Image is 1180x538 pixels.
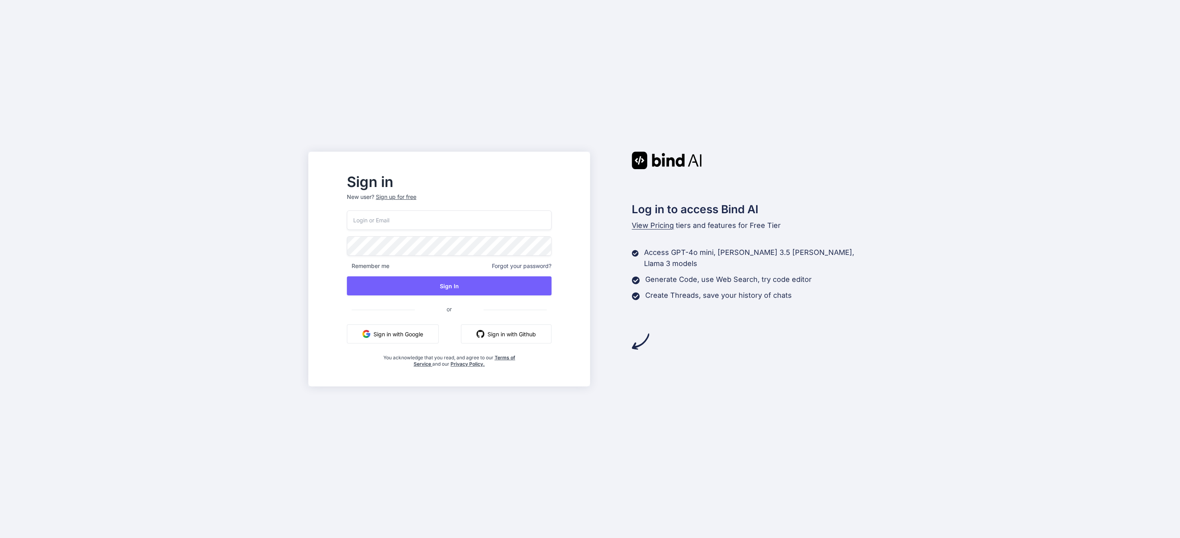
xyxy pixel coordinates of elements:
p: Generate Code, use Web Search, try code editor [645,274,812,285]
a: Privacy Policy. [451,361,485,367]
h2: Log in to access Bind AI [632,201,872,218]
div: Sign up for free [376,193,416,201]
img: Bind AI logo [632,152,702,169]
div: You acknowledge that you read, and agree to our and our [381,350,518,367]
input: Login or Email [347,210,551,230]
button: Sign in with Google [347,324,439,343]
p: tiers and features for Free Tier [632,220,872,231]
img: arrow [632,333,649,350]
button: Sign In [347,276,551,295]
span: Remember me [347,262,389,270]
img: google [362,330,370,338]
p: New user? [347,193,551,210]
span: or [415,299,484,319]
p: Access GPT-4o mini, [PERSON_NAME] 3.5 [PERSON_NAME], Llama 3 models [644,247,872,269]
h2: Sign in [347,175,551,188]
a: Terms of Service [414,355,515,367]
p: Create Threads, save your history of chats [645,290,792,301]
span: View Pricing [632,221,674,229]
img: github [476,330,484,338]
span: Forgot your password? [492,262,551,270]
button: Sign in with Github [461,324,551,343]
